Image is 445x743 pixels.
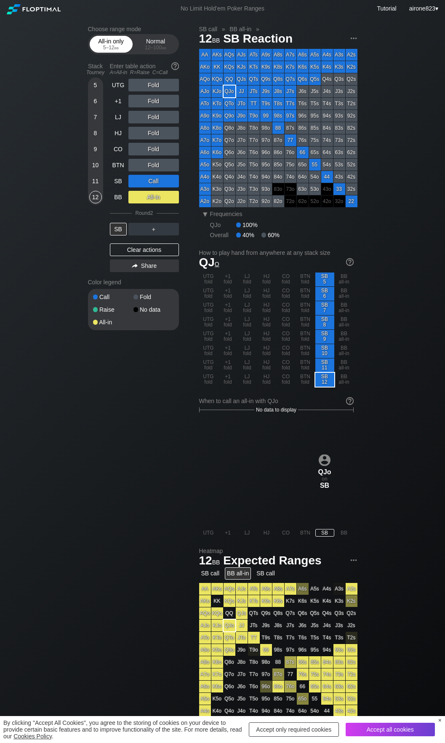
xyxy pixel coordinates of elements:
div: UTG fold [199,273,218,286]
div: Q9o [224,110,235,122]
div: T3s [333,98,345,110]
div: BB all-in [335,287,354,301]
div: LJ fold [238,344,257,358]
div: Fold [128,143,179,155]
div: 5 [89,79,102,91]
span: » [217,26,229,32]
div: 76o [285,147,296,158]
div: QTs [248,73,260,85]
div: K5s [309,61,321,73]
div: BTN fold [296,273,315,286]
div: UTG fold [199,315,218,329]
div: A6o [199,147,211,158]
div: A2s [346,49,357,61]
div: 73s [333,134,345,146]
div: 22 [346,195,357,207]
div: Stack [85,59,107,79]
div: J8s [272,86,284,97]
div: SB 8 [315,315,334,329]
div: +1 fold [219,287,237,301]
div: J6s [297,86,309,97]
div: 76s [297,134,309,146]
div: All-in [128,191,179,203]
div: KJo [211,86,223,97]
div: 66 [297,147,309,158]
div: A9o [199,110,211,122]
div: KK [211,61,223,73]
div: 93s [333,110,345,122]
div: T5o [248,159,260,171]
div: T6o [248,147,260,158]
div: AKs [211,49,223,61]
span: 12 [198,32,221,46]
div: 97s [285,110,296,122]
div: K5o [211,159,223,171]
div: T9o [248,110,260,122]
img: share.864f2f62.svg [132,264,138,268]
div: 94o [260,171,272,183]
div: 100% fold in prior round [321,183,333,195]
div: CO [110,143,127,155]
div: 7 [89,111,102,123]
span: bb [212,35,220,44]
div: ▾ [200,209,211,219]
div: QQ [224,73,235,85]
div: ＋ [128,223,179,235]
div: T2o [248,195,260,207]
div: Normal [136,36,175,52]
div: Clear actions [110,243,179,256]
div: Call [93,294,133,300]
div: CO fold [277,344,296,358]
div: 95s [309,110,321,122]
div: BB all-in [335,315,354,329]
div: UTG fold [199,301,218,315]
img: help.32db89a4.svg [345,257,354,267]
div: 87s [285,122,296,134]
span: SB Reaction [222,32,294,46]
div: 86o [272,147,284,158]
div: QJs [236,73,248,85]
div: J9o [236,110,248,122]
div: T7s [285,98,296,110]
div: Q8o [224,122,235,134]
div: 44 [321,171,333,183]
div: 5 – 12 [93,45,129,51]
div: HJ fold [257,358,276,372]
div: J6o [236,147,248,158]
div: J3s [333,86,345,97]
h2: Choose range mode [88,26,179,32]
div: 92o [260,195,272,207]
div: LJ fold [238,358,257,372]
div: J4s [321,86,333,97]
div: BB all-in [335,301,354,315]
a: Cookies Policy [13,733,52,740]
div: A3s [333,49,345,61]
div: J4o [236,171,248,183]
div: J3o [236,183,248,195]
div: 33 [333,183,345,195]
div: AQo [199,73,211,85]
span: Frequencies [210,211,242,217]
div: QTo [224,98,235,110]
div: Round 2 [135,210,153,216]
div: T3o [248,183,260,195]
div: KTo [211,98,223,110]
div: QJo [224,86,235,97]
div: 100% fold in prior round [309,195,321,207]
div: 87o [272,134,284,146]
div: 96s [297,110,309,122]
div: SB [110,223,127,235]
img: help.32db89a4.svg [171,61,180,71]
div: JTo [236,98,248,110]
div: Q3o [224,183,235,195]
div: K7s [285,61,296,73]
div: LJ fold [238,330,257,344]
div: Accept only required cookies [249,722,339,737]
div: 40% [236,232,261,238]
div: TT [248,98,260,110]
div: 82s [346,122,357,134]
span: » [251,26,264,32]
div: 60% [261,232,280,238]
div: J2o [236,195,248,207]
div: J5s [309,86,321,97]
